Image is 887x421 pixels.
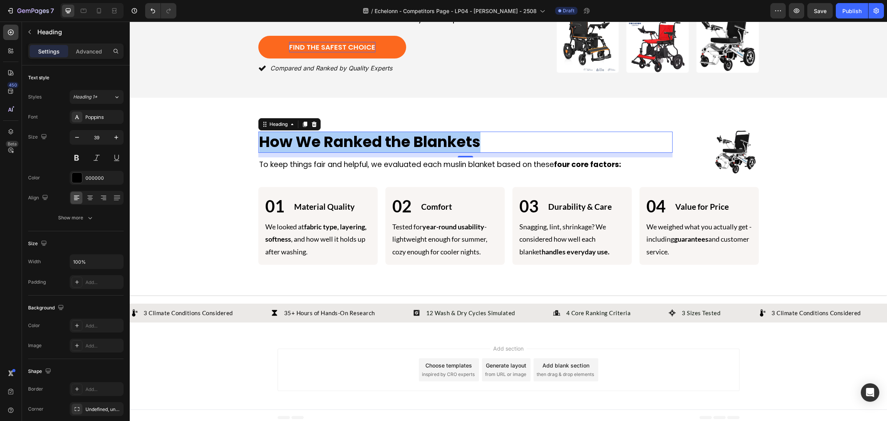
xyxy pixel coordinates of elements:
p: 35+ Hours of Hands-On Research [154,287,245,296]
div: Image [28,342,42,349]
p: 03 [390,172,414,197]
div: Generate layout [356,340,397,348]
div: Padding [28,279,46,286]
p: Tested for - lightweight enough for summer, cozy enough for cooler nights. [263,199,368,236]
div: Show more [58,214,94,222]
button: Publish [836,3,868,18]
h2: Rich Text Editor. Editing area: main [129,110,543,131]
p: 02 [263,172,287,197]
div: Choose templates [296,340,342,348]
div: Text style [28,74,49,81]
strong: four core factors: [424,138,491,148]
p: Snagging, lint, shrinkage? We considered how well each blanket [390,199,495,236]
strong: year-round usability [293,201,355,209]
p: Advanced [76,47,102,55]
div: Add... [85,386,122,393]
button: Show more [28,211,124,225]
div: Add... [85,342,122,349]
p: 01 [136,172,160,197]
p: Value for Price [546,179,622,191]
div: Poppins [85,114,122,121]
div: Size [28,239,49,249]
strong: handles everyday use. [412,226,480,234]
div: Shape [28,366,53,377]
div: Add... [85,279,122,286]
div: Border [28,386,43,393]
p: 3 Climate Conditions Considered [14,287,103,296]
div: 450 [7,82,18,88]
span: Echelonn - Competitors Page - LP04 - [PERSON_NAME] - 2508 [375,7,537,15]
p: We weighed what you actually get - including and customer service. [517,199,622,236]
p: Compared and Ranked by Quality Experts [141,41,263,52]
p: 7 [50,6,54,15]
p: Material Quality [164,179,241,191]
div: 000000 [85,175,122,182]
div: Width [28,258,41,265]
div: Add... [85,322,122,329]
button: Heading 1* [70,90,124,104]
p: Heading [37,27,120,37]
div: Beta [6,141,18,147]
span: from URL or image [355,349,397,356]
div: Add blank section [413,340,460,348]
p: We looked at , and how well it holds up after washing. [136,199,241,236]
span: then drag & drop elements [407,349,464,356]
div: Size [28,132,49,142]
p: Comfort [291,179,368,191]
strong: fabric type, layering, softness [136,201,237,222]
div: Color [28,174,40,181]
p: 04 [517,172,541,197]
div: Heading [138,99,159,106]
iframe: Design area [130,22,887,421]
input: Auto [70,255,123,269]
p: Durability & Care [418,179,495,191]
button: 7 [3,3,57,18]
span: Draft [563,7,574,14]
div: Undefined, undefined, undefined, undefined [85,406,122,413]
p: 3 Climate Conditions Considered [642,287,731,296]
div: Background [28,303,65,313]
p: How We Ranked the Blankets [129,111,542,130]
div: Publish [842,7,862,15]
strong: guarantees [544,213,579,222]
div: Corner [28,406,44,413]
div: Color [28,322,40,329]
div: Open Intercom Messenger [861,383,879,402]
div: Undo/Redo [145,3,176,18]
p: 4 Core Ranking Criteria [437,287,501,296]
p: Settings [38,47,60,55]
span: Save [814,8,827,14]
p: To keep things fair and helpful, we evaluated each muslin blanket based on these [129,137,542,150]
span: Add section [360,323,397,331]
div: Styles [28,94,42,100]
p: 3 Sizes Tested [552,287,591,296]
div: Align [28,193,50,203]
span: Heading 1* [73,94,97,100]
p: 12 Wash & Dry Cycles Simulated [296,287,385,296]
img: Logo [582,107,629,153]
span: / [371,7,373,15]
button: Save [807,3,833,18]
span: inspired by CRO experts [292,349,345,356]
div: Font [28,114,38,120]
